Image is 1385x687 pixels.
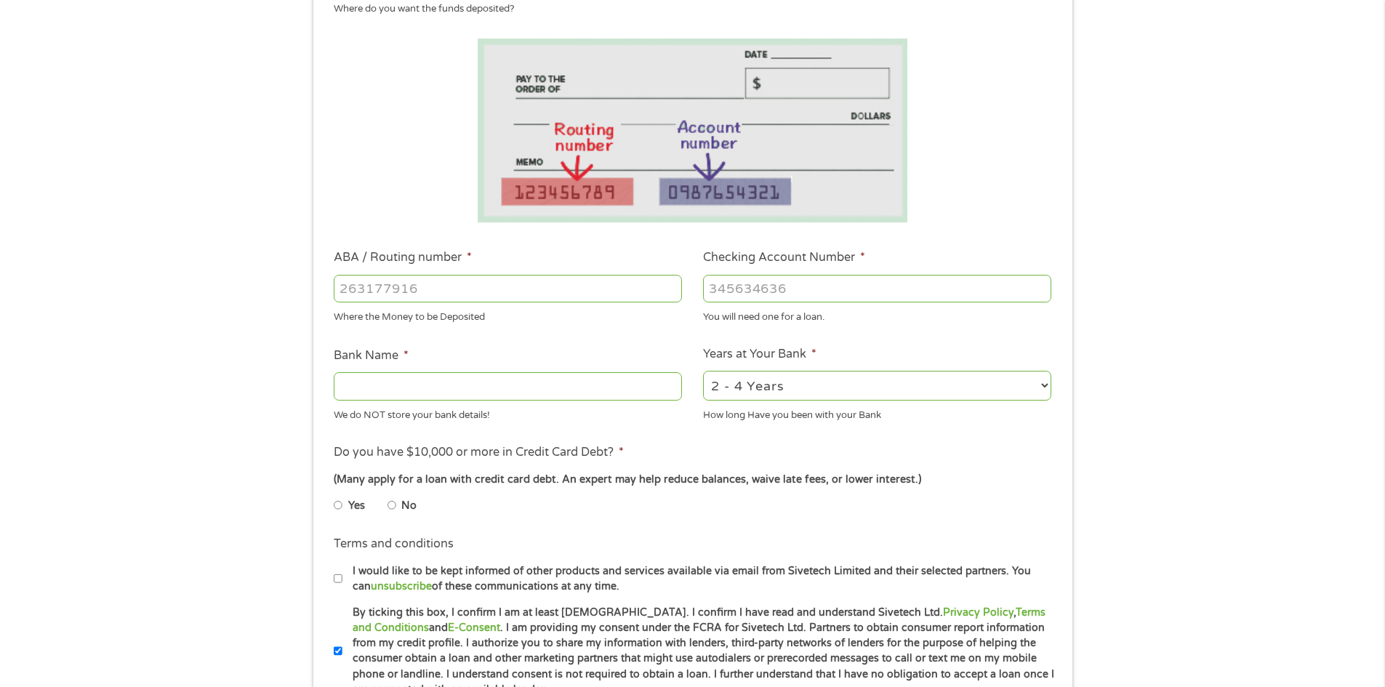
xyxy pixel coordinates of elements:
a: E-Consent [448,622,500,634]
div: (Many apply for a loan with credit card debt. An expert may help reduce balances, waive late fees... [334,472,1051,488]
div: Where do you want the funds deposited? [334,2,1040,17]
div: How long Have you been with your Bank [703,403,1051,422]
label: Yes [348,498,365,514]
label: Years at Your Bank [703,347,816,362]
input: 345634636 [703,275,1051,302]
label: ABA / Routing number [334,250,472,265]
a: Privacy Policy [943,606,1013,619]
label: Bank Name [334,348,409,363]
div: We do NOT store your bank details! [334,403,682,422]
input: 263177916 [334,275,682,302]
label: Terms and conditions [334,537,454,552]
label: Do you have $10,000 or more in Credit Card Debt? [334,445,624,460]
a: Terms and Conditions [353,606,1045,634]
div: You will need one for a loan. [703,305,1051,325]
label: I would like to be kept informed of other products and services available via email from Sivetech... [342,563,1056,595]
label: Checking Account Number [703,250,865,265]
div: Where the Money to be Deposited [334,305,682,325]
label: No [401,498,417,514]
a: unsubscribe [371,580,432,592]
img: Routing number location [478,39,908,222]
